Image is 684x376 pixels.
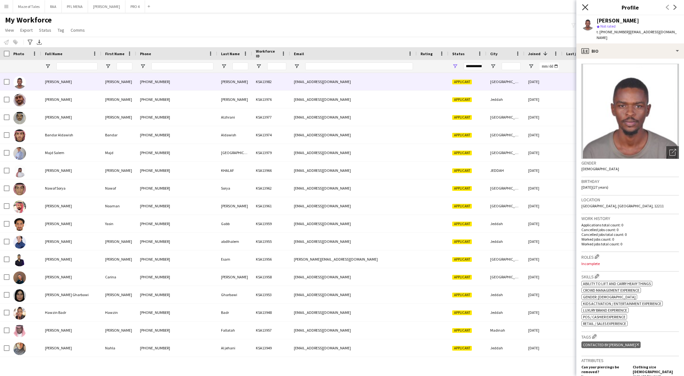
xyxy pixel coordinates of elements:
div: [PHONE_NUMBER] [136,108,217,126]
span: Applicant [452,97,472,102]
span: Applicant [452,239,472,244]
span: [PERSON_NAME] [45,257,72,262]
div: [PERSON_NAME] [101,286,136,303]
span: Majd Salem [45,150,64,155]
div: [PERSON_NAME] [101,91,136,108]
div: Al jehani [217,339,252,357]
span: [PERSON_NAME] [45,346,72,350]
a: Export [18,26,35,34]
div: [DATE] [524,304,562,321]
div: Open photos pop-in [666,146,679,159]
span: Applicant [452,115,472,120]
div: KSA13957 [252,321,290,339]
img: Dalal Gharbawi [13,289,26,302]
div: [GEOGRAPHIC_DATA] [486,250,524,268]
div: Badr [217,304,252,321]
span: Applicant [452,346,472,351]
div: [DATE] [524,144,562,161]
div: [GEOGRAPHIC_DATA] [486,197,524,215]
div: Majd [101,144,136,161]
div: KSA13979 [252,144,290,161]
img: Majd Salem [13,147,26,160]
h5: Can your piercings be removed? [581,365,628,374]
input: City Filter Input [502,62,521,70]
div: [PHONE_NUMBER] [136,304,217,321]
a: Status [36,26,54,34]
div: Sorya [217,179,252,197]
div: [PHONE_NUMBER] [136,250,217,268]
div: Bandar [101,126,136,144]
span: Last job [566,51,580,56]
img: Mustafa Yousif [13,76,26,89]
div: [PERSON_NAME] [217,73,252,90]
div: KSA13955 [252,233,290,250]
button: Open Filter Menu [105,63,111,69]
img: Yasin Gabb [13,218,26,231]
span: [PERSON_NAME] [45,115,72,120]
div: [GEOGRAPHIC_DATA] [486,73,524,90]
div: [GEOGRAPHIC_DATA] [486,126,524,144]
span: Nawaf Sorya [45,186,66,191]
span: Hawzin Badr [45,310,66,315]
input: Phone Filter Input [151,62,213,70]
span: Applicant [452,328,472,333]
div: [PHONE_NUMBER] [136,91,217,108]
span: [PERSON_NAME] [45,275,72,279]
span: [PERSON_NAME] [45,239,72,244]
div: [PHONE_NUMBER] [136,179,217,197]
div: Esam [217,250,252,268]
span: [PERSON_NAME] [45,79,72,84]
span: Applicant [452,133,472,138]
div: KSA13966 [252,162,290,179]
span: My Workforce [5,15,52,25]
div: Gabb [217,215,252,232]
div: [EMAIL_ADDRESS][DOMAIN_NAME] [290,233,417,250]
a: Tag [55,26,67,34]
p: Cancelled jobs total count: 0 [581,232,679,237]
div: [EMAIL_ADDRESS][DOMAIN_NAME] [290,179,417,197]
button: Open Filter Menu [294,63,300,69]
h3: Attributes [581,358,679,363]
div: Carina [101,268,136,286]
div: KSA13982 [252,73,290,90]
div: [PERSON_NAME] [597,18,639,23]
div: Nahla [101,339,136,357]
div: KSA13958 [252,268,290,286]
span: Status [452,51,465,56]
div: KSA13956 [252,250,290,268]
img: Carina Hammoud [13,271,26,284]
span: First Name [105,51,124,56]
div: [EMAIL_ADDRESS][DOMAIN_NAME] [290,162,417,179]
input: Workforce ID Filter Input [267,62,286,70]
button: PFL MENA [62,0,88,13]
h3: Roles [581,253,679,260]
div: [DATE] [524,339,562,357]
div: [DATE] [524,179,562,197]
img: Noaman Abdul waheed [13,200,26,213]
div: [PHONE_NUMBER] [136,126,217,144]
button: Open Filter Menu [256,63,262,69]
h3: Tags [581,333,679,340]
span: Email [294,51,304,56]
div: [PERSON_NAME] [217,357,252,374]
span: Retail / Sales experience [583,321,626,326]
div: [EMAIL_ADDRESS][DOMAIN_NAME] [290,144,417,161]
div: Nawaf [101,179,136,197]
div: KSA13977 [252,108,290,126]
div: [PERSON_NAME] [101,73,136,90]
div: [PERSON_NAME][EMAIL_ADDRESS][DOMAIN_NAME] [290,250,417,268]
div: [EMAIL_ADDRESS][DOMAIN_NAME] [290,339,417,357]
div: [PERSON_NAME] [101,162,136,179]
div: Madinah [486,321,524,339]
span: Applicant [452,275,472,280]
input: Joined Filter Input [540,62,559,70]
span: [PERSON_NAME] [45,168,72,173]
img: Abdalla abdlhalem [13,236,26,249]
button: Open Filter Menu [528,63,534,69]
div: KSA13976 [252,91,290,108]
img: Nawaf Sorya [13,183,26,195]
div: [PHONE_NUMBER] [136,233,217,250]
span: [DEMOGRAPHIC_DATA] [581,166,619,171]
div: [PERSON_NAME] [217,91,252,108]
div: [GEOGRAPHIC_DATA] [486,108,524,126]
